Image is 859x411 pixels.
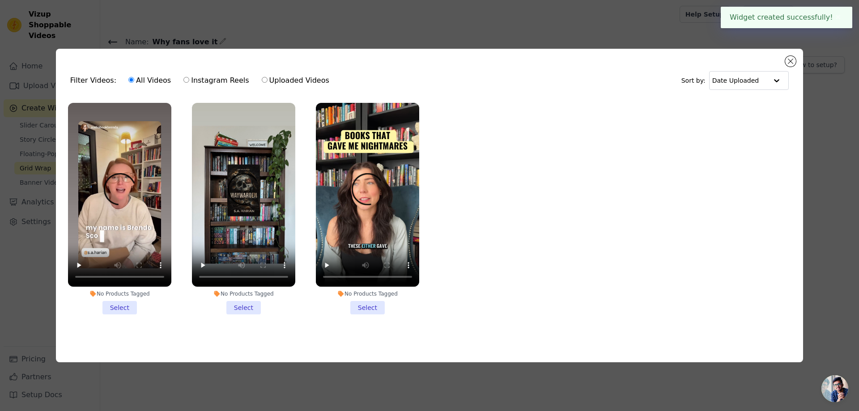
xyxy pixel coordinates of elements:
label: All Videos [128,75,171,86]
div: No Products Tagged [68,290,171,297]
button: Close [833,12,843,23]
div: Widget created successfully! [721,7,852,28]
div: No Products Tagged [316,290,419,297]
div: No Products Tagged [192,290,295,297]
div: Filter Videos: [70,70,334,91]
div: Sort by: [681,71,789,90]
label: Instagram Reels [183,75,249,86]
label: Uploaded Videos [261,75,330,86]
button: Close modal [785,56,796,67]
div: Open chat [821,375,848,402]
